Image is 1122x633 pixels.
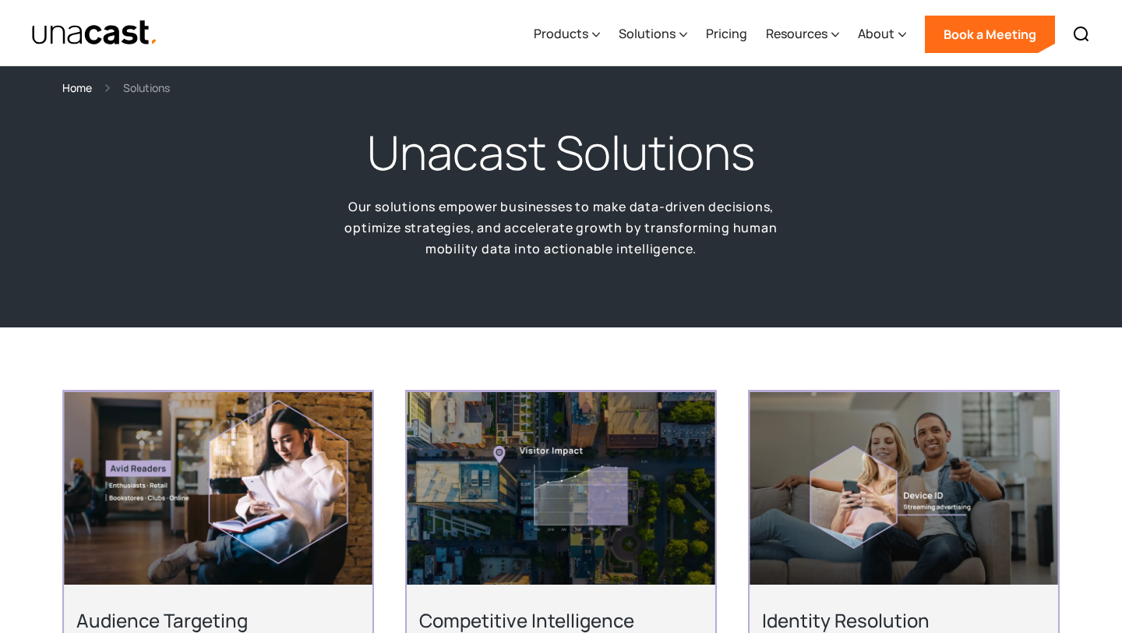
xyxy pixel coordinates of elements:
[31,19,158,47] a: home
[76,608,359,632] h2: Audience Targeting
[619,2,687,66] div: Solutions
[1072,25,1091,44] img: Search icon
[319,196,803,259] p: Our solutions empower businesses to make data-driven decisions, optimize strategies, and accelera...
[766,2,839,66] div: Resources
[123,79,170,97] div: Solutions
[858,24,894,43] div: About
[706,2,747,66] a: Pricing
[31,19,158,47] img: Unacast text logo
[534,2,600,66] div: Products
[858,2,906,66] div: About
[534,24,588,43] div: Products
[925,16,1055,53] a: Book a Meeting
[762,608,1045,632] h2: Identity Resolution
[619,24,676,43] div: Solutions
[419,608,702,632] h2: Competitive Intelligence
[62,79,92,97] a: Home
[766,24,827,43] div: Resources
[367,122,755,184] h1: Unacast Solutions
